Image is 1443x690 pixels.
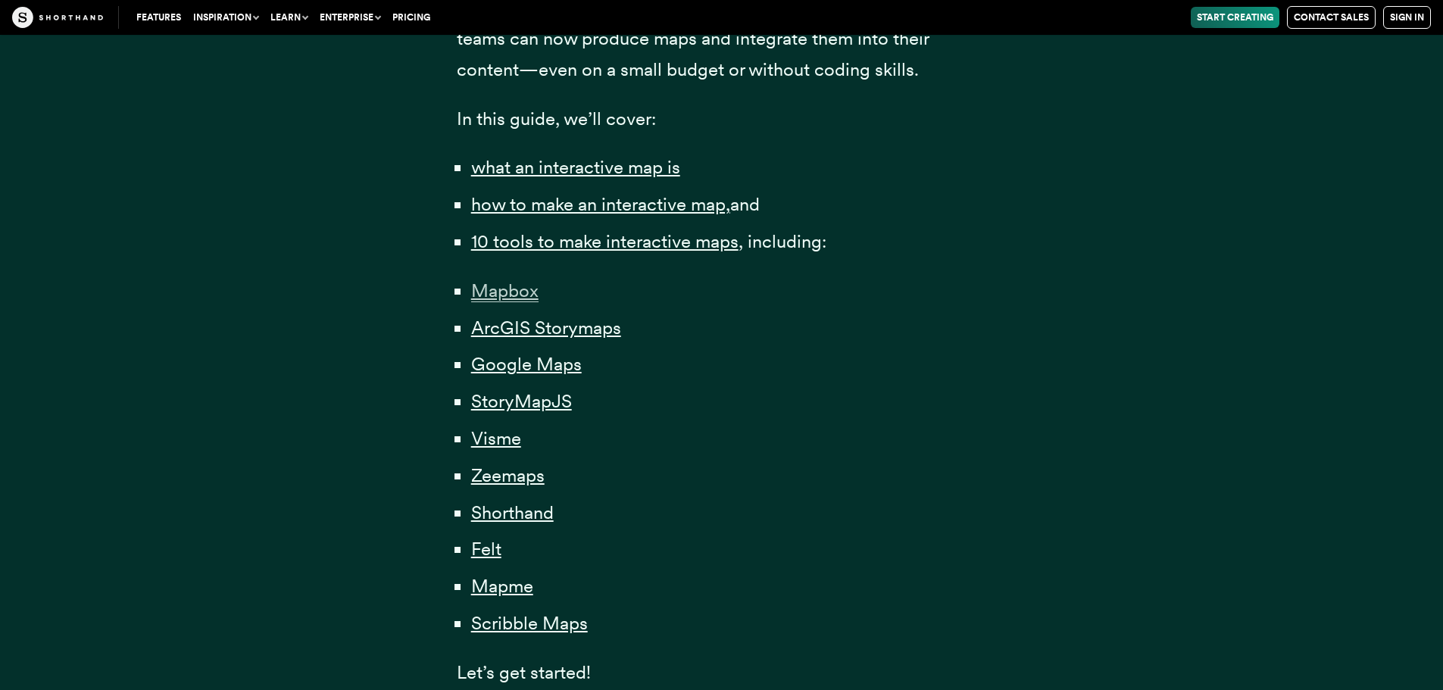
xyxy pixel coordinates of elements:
[457,661,591,683] span: Let’s get started!
[471,464,545,486] a: Zeemaps
[1191,7,1279,28] a: Start Creating
[471,538,501,560] a: Felt
[457,108,656,130] span: In this guide, we’ll cover:
[1287,6,1376,29] a: Contact Sales
[471,427,521,449] a: Visme
[471,612,588,634] a: Scribble Maps
[471,279,539,301] a: Mapbox
[739,230,826,252] span: , including:
[12,7,103,28] img: The Craft
[471,279,539,302] span: Mapbox
[471,501,554,523] a: Shorthand
[187,7,264,28] button: Inspiration
[314,7,386,28] button: Enterprise
[471,390,572,412] a: StoryMapJS
[130,7,187,28] a: Features
[471,575,533,597] a: Mapme
[471,230,739,252] a: 10 tools to make interactive maps
[730,193,760,215] span: and
[471,193,730,215] a: how to make an interactive map,
[1383,6,1431,29] a: Sign in
[471,317,621,339] a: ArcGIS Storymaps
[386,7,436,28] a: Pricing
[471,156,680,178] a: what an interactive map is
[264,7,314,28] button: Learn
[471,353,582,375] a: Google Maps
